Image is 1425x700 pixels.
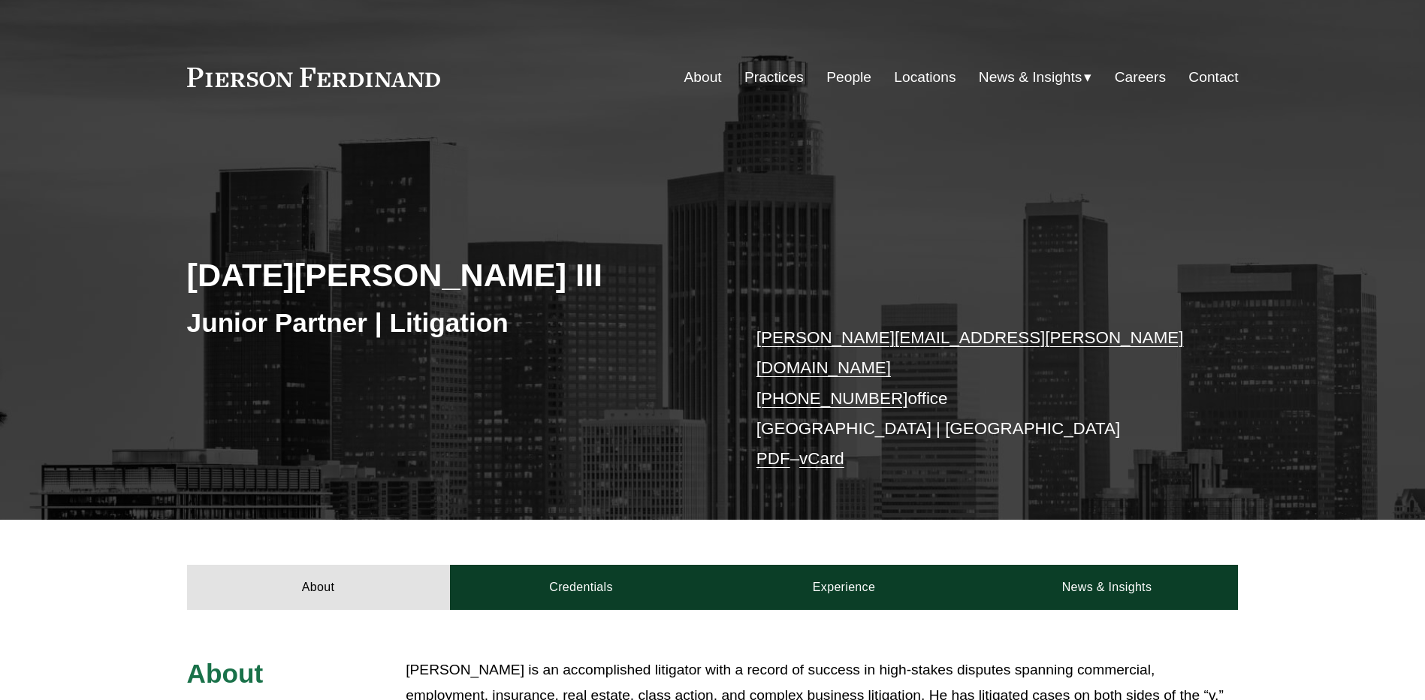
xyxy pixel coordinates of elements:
a: News & Insights [975,565,1238,610]
a: People [826,63,871,92]
a: [PERSON_NAME][EMAIL_ADDRESS][PERSON_NAME][DOMAIN_NAME] [756,328,1184,377]
a: folder dropdown [979,63,1092,92]
a: Locations [894,63,956,92]
a: [PHONE_NUMBER] [756,389,908,408]
a: PDF [756,449,790,468]
span: About [187,659,264,688]
p: office [GEOGRAPHIC_DATA] | [GEOGRAPHIC_DATA] – [756,323,1194,475]
a: Experience [713,565,976,610]
a: About [684,63,722,92]
a: vCard [799,449,844,468]
span: News & Insights [979,65,1082,91]
a: Contact [1188,63,1238,92]
a: Careers [1115,63,1166,92]
h2: [DATE][PERSON_NAME] III [187,255,713,294]
a: About [187,565,450,610]
a: Practices [744,63,804,92]
h3: Junior Partner | Litigation [187,306,713,339]
a: Credentials [450,565,713,610]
